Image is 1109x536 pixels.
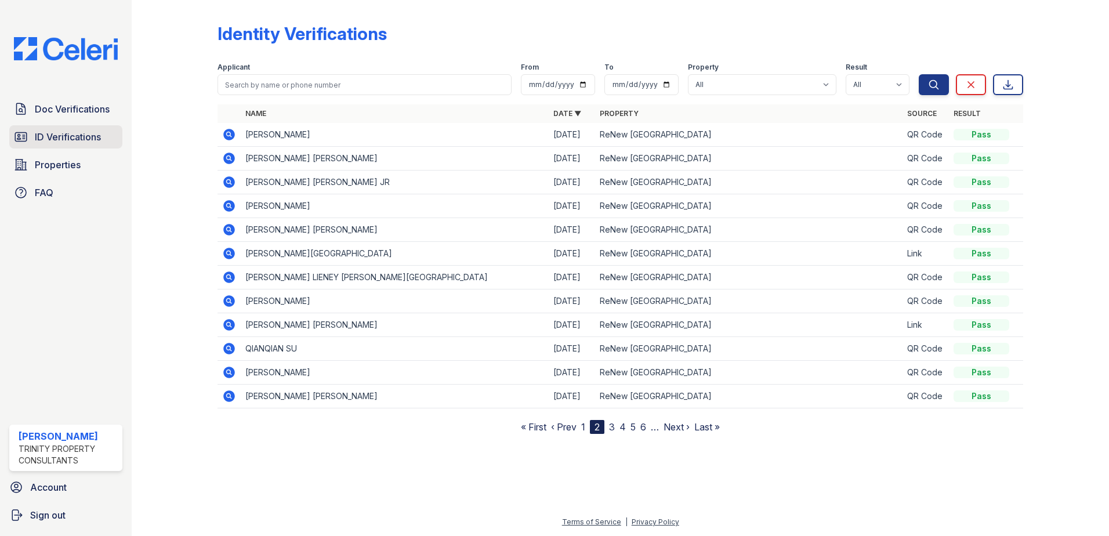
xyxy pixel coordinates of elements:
[218,74,512,95] input: Search by name or phone number
[595,313,903,337] td: ReNew [GEOGRAPHIC_DATA]
[553,109,581,118] a: Date ▼
[241,242,549,266] td: [PERSON_NAME][GEOGRAPHIC_DATA]
[549,242,595,266] td: [DATE]
[595,123,903,147] td: ReNew [GEOGRAPHIC_DATA]
[549,123,595,147] td: [DATE]
[549,289,595,313] td: [DATE]
[549,385,595,408] td: [DATE]
[241,266,549,289] td: [PERSON_NAME] LIENEY [PERSON_NAME][GEOGRAPHIC_DATA]
[241,194,549,218] td: [PERSON_NAME]
[954,390,1009,402] div: Pass
[241,171,549,194] td: [PERSON_NAME] [PERSON_NAME] JR
[241,337,549,361] td: QIANQIAN SU
[903,337,949,361] td: QR Code
[595,337,903,361] td: ReNew [GEOGRAPHIC_DATA]
[590,420,604,434] div: 2
[600,109,639,118] a: Property
[954,295,1009,307] div: Pass
[218,23,387,44] div: Identity Verifications
[903,266,949,289] td: QR Code
[218,63,250,72] label: Applicant
[903,313,949,337] td: Link
[903,147,949,171] td: QR Code
[595,361,903,385] td: ReNew [GEOGRAPHIC_DATA]
[9,181,122,204] a: FAQ
[30,508,66,522] span: Sign out
[9,97,122,121] a: Doc Verifications
[9,125,122,149] a: ID Verifications
[954,367,1009,378] div: Pass
[954,319,1009,331] div: Pass
[241,385,549,408] td: [PERSON_NAME] [PERSON_NAME]
[549,147,595,171] td: [DATE]
[604,63,614,72] label: To
[630,421,636,433] a: 5
[549,171,595,194] td: [DATE]
[609,421,615,433] a: 3
[581,421,585,433] a: 1
[595,266,903,289] td: ReNew [GEOGRAPHIC_DATA]
[549,218,595,242] td: [DATE]
[241,289,549,313] td: [PERSON_NAME]
[30,480,67,494] span: Account
[954,200,1009,212] div: Pass
[954,224,1009,236] div: Pass
[694,421,720,433] a: Last »
[903,361,949,385] td: QR Code
[651,420,659,434] span: …
[903,171,949,194] td: QR Code
[954,271,1009,283] div: Pass
[903,385,949,408] td: QR Code
[595,194,903,218] td: ReNew [GEOGRAPHIC_DATA]
[640,421,646,433] a: 6
[35,130,101,144] span: ID Verifications
[619,421,626,433] a: 4
[907,109,937,118] a: Source
[903,218,949,242] td: QR Code
[954,248,1009,259] div: Pass
[551,421,577,433] a: ‹ Prev
[241,361,549,385] td: [PERSON_NAME]
[241,147,549,171] td: [PERSON_NAME] [PERSON_NAME]
[846,63,867,72] label: Result
[549,194,595,218] td: [DATE]
[595,171,903,194] td: ReNew [GEOGRAPHIC_DATA]
[241,123,549,147] td: [PERSON_NAME]
[595,289,903,313] td: ReNew [GEOGRAPHIC_DATA]
[688,63,719,72] label: Property
[241,218,549,242] td: [PERSON_NAME] [PERSON_NAME]
[625,517,628,526] div: |
[35,158,81,172] span: Properties
[241,313,549,337] td: [PERSON_NAME] [PERSON_NAME]
[903,242,949,266] td: Link
[549,313,595,337] td: [DATE]
[19,443,118,466] div: Trinity Property Consultants
[549,266,595,289] td: [DATE]
[562,517,621,526] a: Terms of Service
[19,429,118,443] div: [PERSON_NAME]
[954,343,1009,354] div: Pass
[549,337,595,361] td: [DATE]
[954,109,981,118] a: Result
[245,109,266,118] a: Name
[954,153,1009,164] div: Pass
[9,153,122,176] a: Properties
[595,147,903,171] td: ReNew [GEOGRAPHIC_DATA]
[595,218,903,242] td: ReNew [GEOGRAPHIC_DATA]
[5,37,127,60] img: CE_Logo_Blue-a8612792a0a2168367f1c8372b55b34899dd931a85d93a1a3d3e32e68fde9ad4.png
[521,421,546,433] a: « First
[549,361,595,385] td: [DATE]
[595,385,903,408] td: ReNew [GEOGRAPHIC_DATA]
[5,476,127,499] a: Account
[5,504,127,527] a: Sign out
[35,186,53,200] span: FAQ
[954,176,1009,188] div: Pass
[595,242,903,266] td: ReNew [GEOGRAPHIC_DATA]
[903,123,949,147] td: QR Code
[664,421,690,433] a: Next ›
[632,517,679,526] a: Privacy Policy
[903,194,949,218] td: QR Code
[954,129,1009,140] div: Pass
[521,63,539,72] label: From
